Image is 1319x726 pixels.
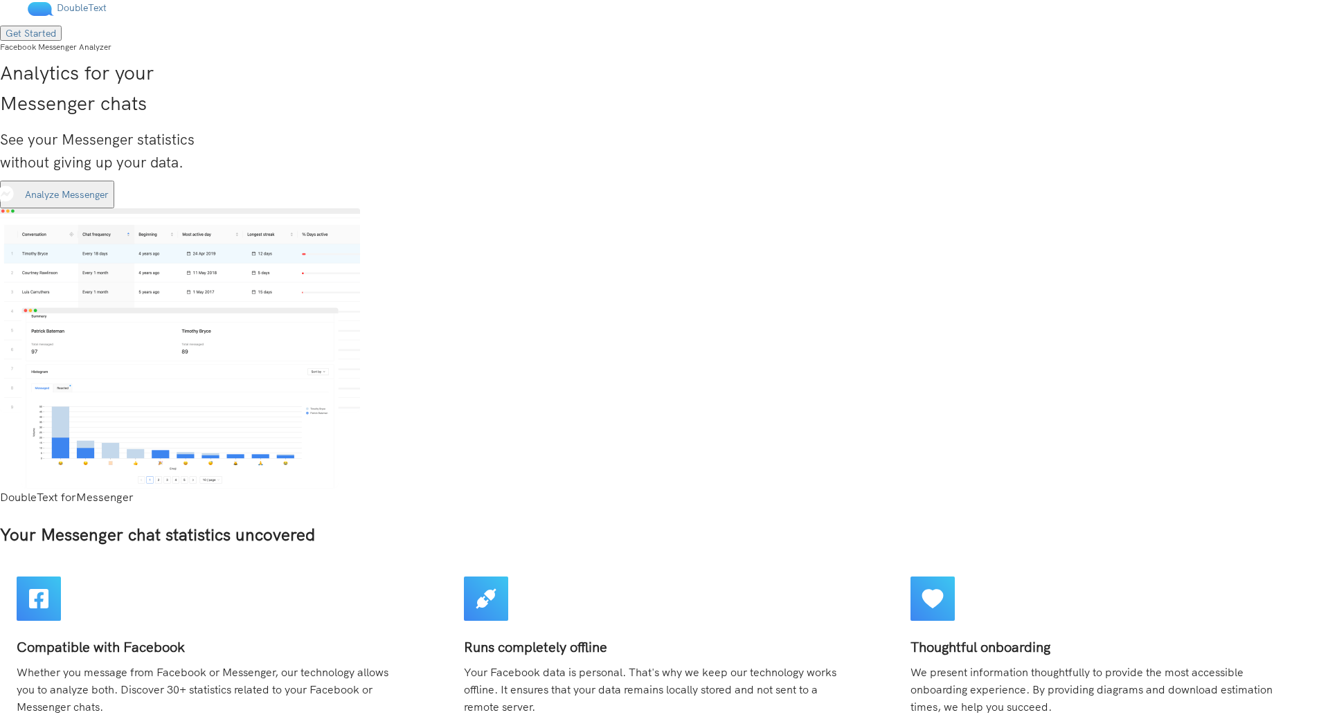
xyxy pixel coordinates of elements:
span: Whether you message from Facebook or Messenger, our technology allows you to analyze both. Discov... [17,665,388,714]
b: Thoughtful onboarding [910,638,1050,655]
span: api [475,588,497,610]
span: We present information thoughtfully to provide the most accessible onboarding experience. By prov... [910,665,1273,714]
span: Analyze Messenger [25,188,109,201]
b: Compatible with Facebook [17,638,185,655]
b: Runs completely offline [464,638,607,655]
img: mS3x8y1f88AAAAABJRU5ErkJggg== [28,2,54,16]
a: DoubleText [28,1,107,14]
span: DoubleText [57,1,107,14]
span: Your Facebook data is personal. That's why we keep our technology works offline. It ensures that ... [464,665,836,714]
span: heart [922,588,944,610]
